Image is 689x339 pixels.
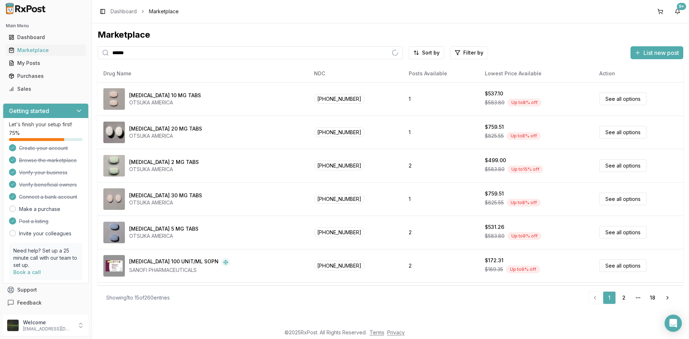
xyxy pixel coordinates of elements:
span: Create your account [19,145,68,152]
p: Let's finish your setup first! [9,121,83,128]
a: See all options [599,226,647,239]
span: Sort by [422,49,440,56]
div: 9+ [677,3,686,10]
span: Marketplace [149,8,179,15]
span: 75 % [9,130,20,137]
a: Marketplace [6,44,86,57]
button: Sort by [409,46,444,59]
button: Sales [3,83,89,95]
nav: breadcrumb [111,8,179,15]
span: [PHONE_NUMBER] [314,227,365,237]
div: OTSUKA AMERICA [129,199,202,206]
td: 4 [403,282,479,316]
a: See all options [599,93,647,105]
button: 9+ [672,6,683,17]
a: Make a purchase [19,206,60,213]
div: OTSUKA AMERICA [129,99,201,106]
a: Dashboard [111,8,137,15]
div: Dashboard [9,34,83,41]
button: My Posts [3,57,89,69]
p: Welcome [23,319,73,326]
div: $499.00 [485,157,506,164]
button: Support [3,283,89,296]
img: RxPost Logo [3,3,49,14]
span: [PHONE_NUMBER] [314,261,365,270]
button: Purchases [3,70,89,82]
div: $172.31 [485,257,503,264]
div: [MEDICAL_DATA] 100 UNIT/ML SOPN [129,258,219,267]
a: Book a call [13,269,41,275]
th: Posts Available [403,65,479,82]
div: $531.26 [485,223,504,231]
div: [MEDICAL_DATA] 30 MG TABS [129,192,202,199]
button: Feedback [3,296,89,309]
span: Feedback [17,299,42,306]
img: Abilify 2 MG TABS [103,155,125,176]
a: Terms [370,329,384,335]
p: [EMAIL_ADDRESS][DOMAIN_NAME] [23,326,73,332]
th: Lowest Price Available [479,65,594,82]
div: Up to 15 % off [507,165,543,173]
a: See all options [599,193,647,205]
span: $583.80 [485,232,505,240]
a: See all options [599,126,647,138]
div: $759.51 [485,190,504,197]
a: Purchases [6,70,86,83]
div: Marketplace [9,47,83,54]
div: [MEDICAL_DATA] 2 MG TABS [129,159,199,166]
div: Up to 9 % off [506,265,540,273]
div: Up to 9 % off [507,232,542,240]
th: Action [594,65,683,82]
span: [PHONE_NUMBER] [314,127,365,137]
td: 1 [403,82,479,116]
span: Post a listing [19,218,48,225]
div: [MEDICAL_DATA] 20 MG TABS [129,125,202,132]
img: Abilify 30 MG TABS [103,188,125,210]
div: Up to 8 % off [507,132,541,140]
span: [PHONE_NUMBER] [314,161,365,170]
a: 2 [617,291,630,304]
h2: Main Menu [6,23,86,29]
img: Abilify 5 MG TABS [103,222,125,243]
h3: Getting started [9,107,49,115]
img: User avatar [7,320,19,331]
a: Dashboard [6,31,86,44]
div: Up to 8 % off [507,199,541,207]
span: Browse the marketplace [19,157,77,164]
div: Marketplace [98,29,683,41]
div: OTSUKA AMERICA [129,166,199,173]
span: $583.80 [485,99,505,106]
a: Privacy [387,329,405,335]
p: Need help? Set up a 25 minute call with our team to set up. [13,247,78,269]
a: 1 [603,291,616,304]
td: 1 [403,182,479,216]
div: $759.51 [485,123,504,131]
div: OTSUKA AMERICA [129,132,202,140]
img: Abilify 20 MG TABS [103,122,125,143]
div: Up to 8 % off [507,99,542,107]
button: Dashboard [3,32,89,43]
div: Open Intercom Messenger [665,315,682,332]
a: See all options [599,159,647,172]
div: Purchases [9,72,83,80]
nav: pagination [589,291,675,304]
a: Invite your colleagues [19,230,71,237]
div: OTSUKA AMERICA [129,232,198,240]
td: 2 [403,216,479,249]
div: [MEDICAL_DATA] 5 MG TABS [129,225,198,232]
th: NDC [308,65,403,82]
span: Verify beneficial owners [19,181,77,188]
button: Filter by [450,46,488,59]
div: My Posts [9,60,83,67]
div: [MEDICAL_DATA] 10 MG TABS [129,92,201,99]
a: List new post [631,50,683,57]
a: See all options [599,259,647,272]
span: [PHONE_NUMBER] [314,94,365,104]
a: 18 [646,291,659,304]
button: List new post [631,46,683,59]
td: 1 [403,116,479,149]
span: Connect a bank account [19,193,77,201]
span: [PHONE_NUMBER] [314,194,365,204]
div: Sales [9,85,83,93]
img: Admelog SoloStar 100 UNIT/ML SOPN [103,255,125,277]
